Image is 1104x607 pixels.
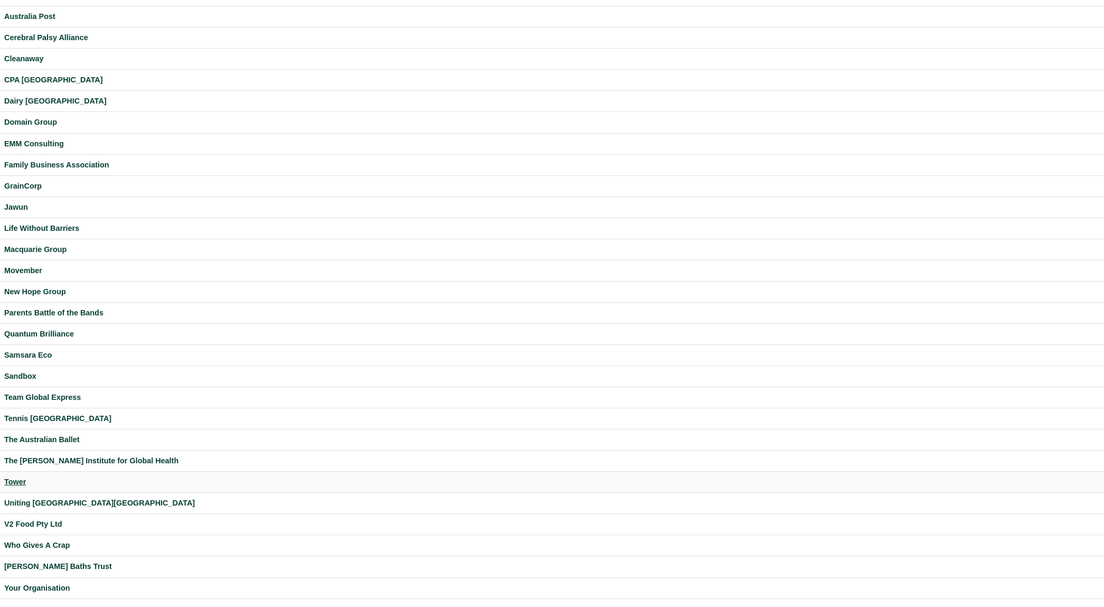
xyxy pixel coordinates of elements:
[4,95,1100,107] a: Dairy [GEOGRAPHIC_DATA]
[4,201,1100,213] a: Jawun
[4,582,1100,594] a: Your Organisation
[4,74,1100,86] a: CPA [GEOGRAPHIC_DATA]
[4,497,1100,509] a: Uniting [GEOGRAPHIC_DATA][GEOGRAPHIC_DATA]
[4,159,1100,171] a: Family Business Association
[4,307,1100,319] a: Parents Battle of the Bands
[4,391,1100,404] a: Team Global Express
[4,265,1100,277] a: Movember
[4,434,1100,446] a: The Australian Ballet
[4,138,1100,150] a: EMM Consulting
[4,455,1100,467] a: The [PERSON_NAME] Institute for Global Health
[4,180,1100,192] a: GrainCorp
[4,32,1100,44] a: Cerebral Palsy Alliance
[4,244,1100,256] a: Macquarie Group
[4,53,1100,65] a: Cleanaway
[4,286,1100,298] a: New Hope Group
[4,328,1100,340] a: Quantum Brilliance
[4,413,1100,425] a: Tennis [GEOGRAPHIC_DATA]
[4,518,1100,530] a: V2 Food Pty Ltd
[4,349,1100,361] a: Samsara Eco
[4,476,1100,488] a: Tower
[4,370,1100,382] a: Sandbox
[4,539,1100,552] a: Who Gives A Crap
[4,11,1100,23] a: Australia Post
[4,561,1100,573] a: [PERSON_NAME] Baths Trust
[4,222,1100,235] a: Life Without Barriers
[4,116,1100,128] a: Domain Group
